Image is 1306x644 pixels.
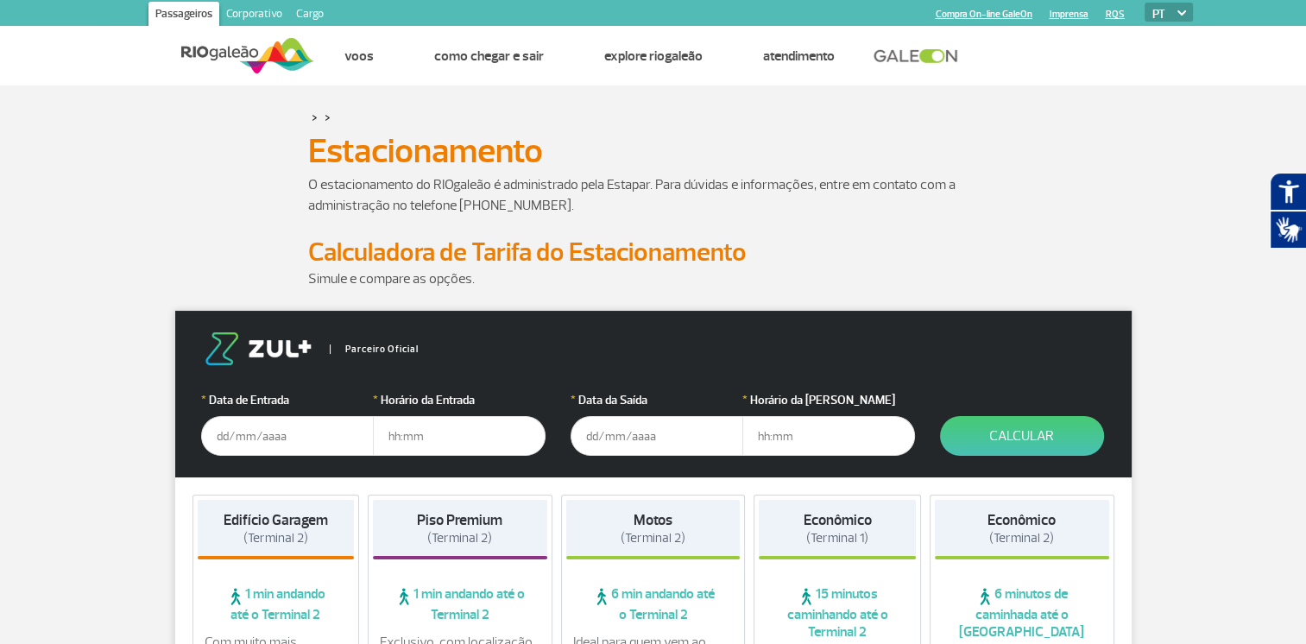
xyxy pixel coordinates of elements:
[621,530,685,546] span: (Terminal 2)
[201,332,315,365] img: logo-zul.png
[417,511,502,529] strong: Piso Premium
[1270,173,1306,249] div: Plugin de acessibilidade da Hand Talk.
[373,391,546,409] label: Horário da Entrada
[219,2,289,29] a: Corporativo
[1270,211,1306,249] button: Abrir tradutor de língua de sinais.
[312,107,318,127] a: >
[759,585,916,641] span: 15 minutos caminhando até o Terminal 2
[1270,173,1306,211] button: Abrir recursos assistivos.
[634,511,672,529] strong: Motos
[566,585,741,623] span: 6 min andando até o Terminal 2
[940,416,1104,456] button: Calcular
[373,416,546,456] input: hh:mm
[243,530,308,546] span: (Terminal 2)
[373,585,547,623] span: 1 min andando até o Terminal 2
[148,2,219,29] a: Passageiros
[308,268,999,289] p: Simule e compare as opções.
[935,585,1109,641] span: 6 minutos de caminhada até o [GEOGRAPHIC_DATA]
[571,416,743,456] input: dd/mm/aaaa
[308,136,999,166] h1: Estacionamento
[330,344,419,354] span: Parceiro Oficial
[1050,9,1088,20] a: Imprensa
[742,391,915,409] label: Horário da [PERSON_NAME]
[1106,9,1125,20] a: RQS
[198,585,355,623] span: 1 min andando até o Terminal 2
[325,107,331,127] a: >
[201,391,374,409] label: Data de Entrada
[936,9,1032,20] a: Compra On-line GaleOn
[427,530,492,546] span: (Terminal 2)
[434,47,544,65] a: Como chegar e sair
[308,237,999,268] h2: Calculadora de Tarifa do Estacionamento
[201,416,374,456] input: dd/mm/aaaa
[308,174,999,216] p: O estacionamento do RIOgaleão é administrado pela Estapar. Para dúvidas e informações, entre em c...
[763,47,835,65] a: Atendimento
[571,391,743,409] label: Data da Saída
[989,530,1054,546] span: (Terminal 2)
[344,47,374,65] a: Voos
[987,511,1056,529] strong: Econômico
[804,511,872,529] strong: Econômico
[742,416,915,456] input: hh:mm
[604,47,703,65] a: Explore RIOgaleão
[289,2,331,29] a: Cargo
[806,530,868,546] span: (Terminal 1)
[224,511,328,529] strong: Edifício Garagem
